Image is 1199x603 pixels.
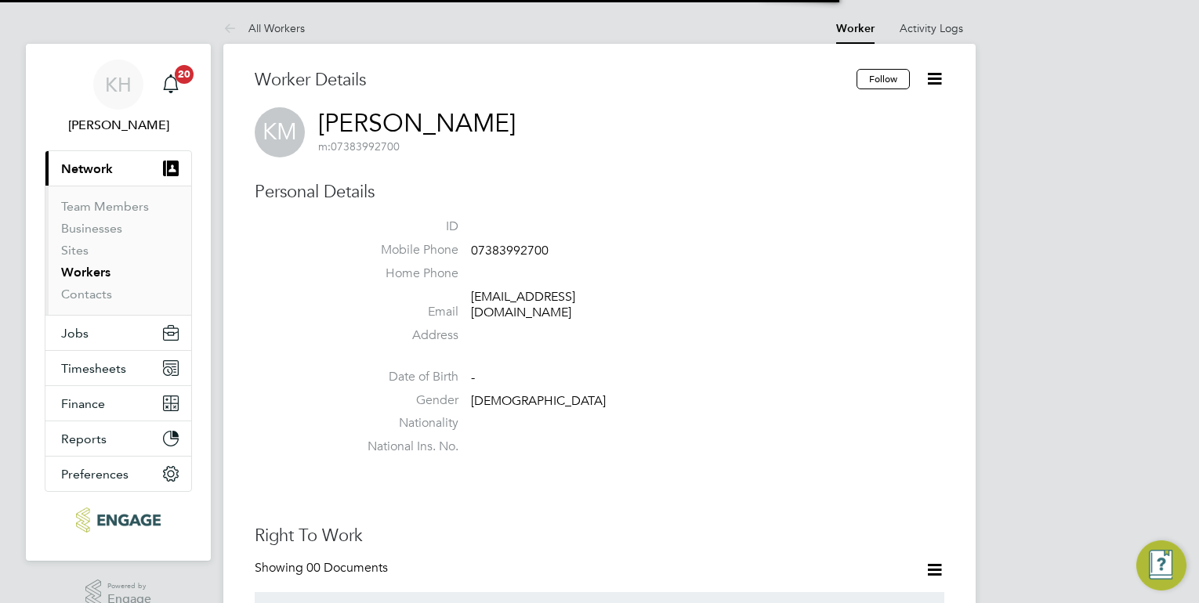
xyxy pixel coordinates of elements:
[61,265,110,280] a: Workers
[61,467,129,482] span: Preferences
[255,525,944,547] h3: Right To Work
[349,415,458,431] label: Nationality
[349,304,458,320] label: Email
[45,457,191,491] button: Preferences
[61,431,107,446] span: Reports
[857,69,910,89] button: Follow
[61,326,89,341] span: Jobs
[306,560,388,576] span: 00 Documents
[45,351,191,385] button: Timesheets
[155,60,187,110] a: 20
[255,107,305,157] span: KM
[349,392,458,409] label: Gender
[1136,540,1186,590] button: Engage Resource Center
[471,289,575,321] a: [EMAIL_ADDRESS][DOMAIN_NAME]
[76,507,160,533] img: ncclondon-logo-retina.png
[45,60,192,135] a: KH[PERSON_NAME]
[26,44,211,561] nav: Main navigation
[900,21,963,35] a: Activity Logs
[45,507,192,533] a: Go to home page
[223,21,305,35] a: All Workers
[175,65,194,84] span: 20
[45,316,191,350] button: Jobs
[45,386,191,421] button: Finance
[45,186,191,315] div: Network
[349,265,458,282] label: Home Phone
[349,242,458,258] label: Mobile Phone
[105,74,132,95] span: KH
[61,199,149,214] a: Team Members
[471,243,549,258] span: 07383992700
[61,221,122,236] a: Businesses
[61,243,89,258] a: Sites
[255,560,391,576] div: Showing
[349,369,458,385] label: Date of Birth
[61,287,112,301] a: Contacts
[836,22,875,35] a: Worker
[255,181,944,204] h3: Personal Details
[318,139,400,153] span: 07383992700
[45,151,191,186] button: Network
[61,396,105,411] span: Finance
[45,116,192,135] span: Kirsty Hanmore
[318,108,516,139] a: [PERSON_NAME]
[107,580,151,593] span: Powered by
[61,161,113,176] span: Network
[349,218,458,235] label: ID
[349,439,458,455] label: National Ins. No.
[61,361,126,376] span: Timesheets
[471,370,475,385] span: -
[255,69,857,92] h3: Worker Details
[45,421,191,456] button: Reports
[471,393,606,409] span: [DEMOGRAPHIC_DATA]
[318,139,331,153] span: m:
[349,327,458,344] label: Address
